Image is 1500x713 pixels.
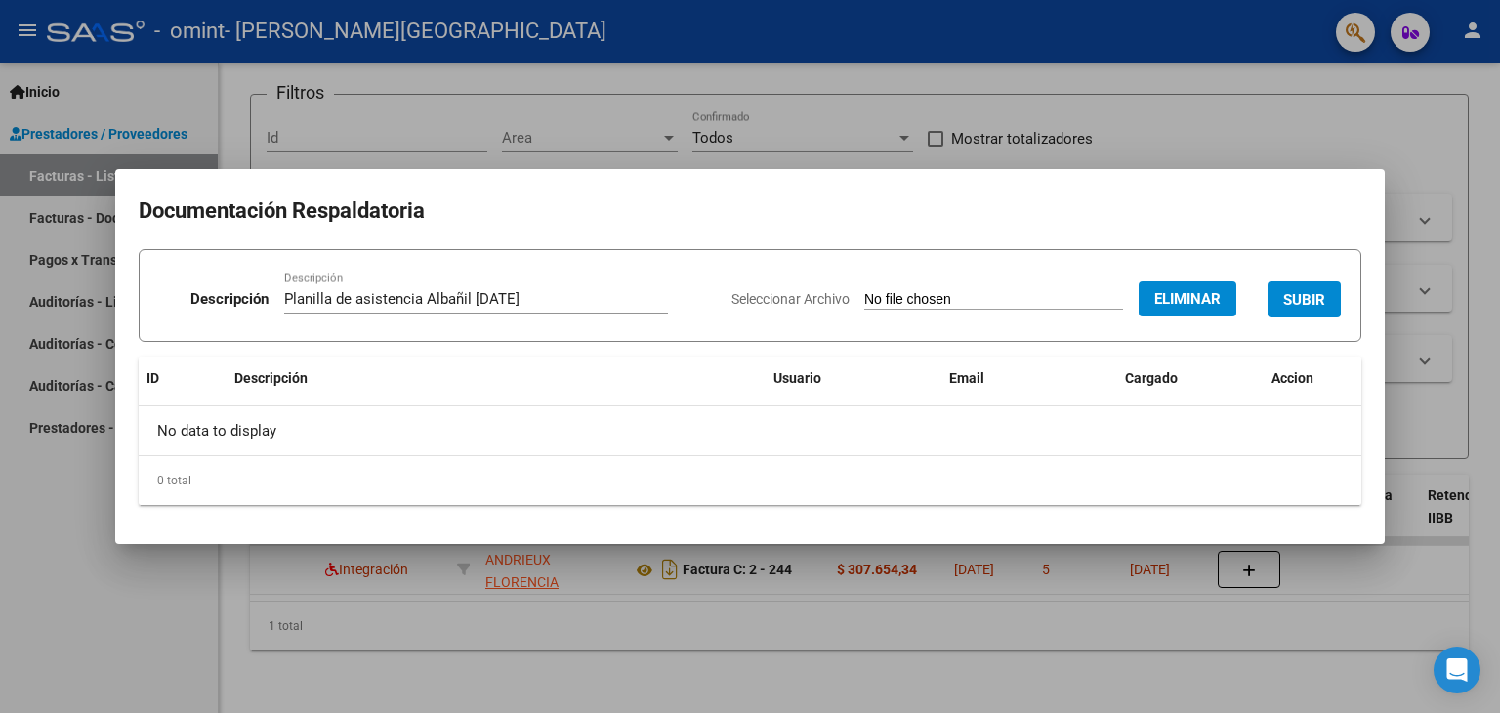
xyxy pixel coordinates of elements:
div: 0 total [139,456,1361,505]
datatable-header-cell: ID [139,357,227,399]
span: Seleccionar Archivo [731,291,850,307]
span: Usuario [773,370,821,386]
datatable-header-cell: Cargado [1117,357,1264,399]
datatable-header-cell: Descripción [227,357,766,399]
h2: Documentación Respaldatoria [139,192,1361,230]
datatable-header-cell: Usuario [766,357,941,399]
datatable-header-cell: Accion [1264,357,1361,399]
span: SUBIR [1283,291,1325,309]
div: No data to display [139,406,1361,455]
button: SUBIR [1268,281,1341,317]
datatable-header-cell: Email [941,357,1117,399]
span: Descripción [234,370,308,386]
span: Email [949,370,984,386]
span: Accion [1271,370,1313,386]
button: Eliminar [1139,281,1236,316]
span: Cargado [1125,370,1178,386]
span: Eliminar [1154,290,1221,308]
p: Descripción [190,288,269,311]
span: ID [146,370,159,386]
div: Open Intercom Messenger [1434,647,1480,693]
